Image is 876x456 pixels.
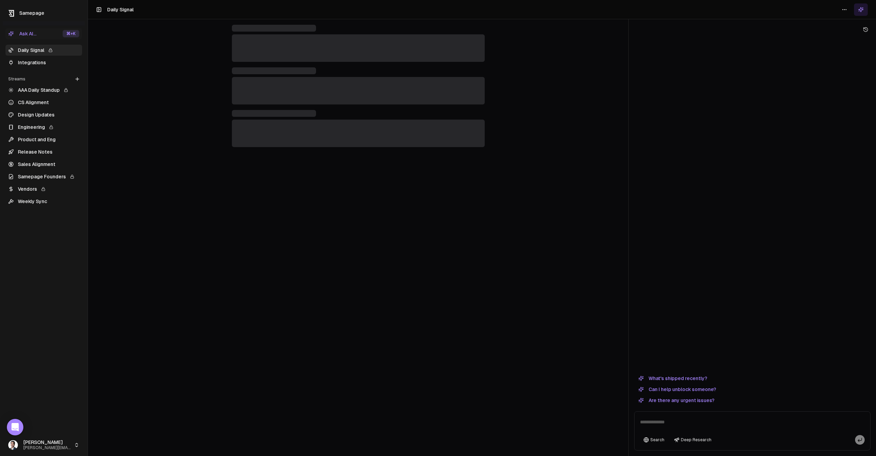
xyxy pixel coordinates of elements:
a: CS Alignment [5,97,82,108]
button: Can I help unblock someone? [634,385,720,393]
div: ⌘ +K [63,30,79,37]
button: Are there any urgent issues? [634,396,719,404]
button: What's shipped recently? [634,374,711,382]
span: [PERSON_NAME][EMAIL_ADDRESS] [23,445,71,451]
span: [PERSON_NAME] [23,440,71,446]
a: Daily Signal [5,45,82,56]
a: Vendors [5,183,82,194]
img: _image [8,440,18,450]
a: Design Updates [5,109,82,120]
a: Product and Eng [5,134,82,145]
a: Integrations [5,57,82,68]
span: Samepage [19,10,44,16]
button: Ask AI...⌘+K [5,28,82,39]
button: [PERSON_NAME][PERSON_NAME][EMAIL_ADDRESS] [5,437,82,453]
a: Weekly Sync [5,196,82,207]
button: Search [640,435,668,445]
div: Ask AI... [8,30,36,37]
button: Deep Research [671,435,715,445]
a: Sales Alignment [5,159,82,170]
h1: Daily Signal [107,6,134,13]
a: Engineering [5,122,82,133]
a: AAA Daily Standup [5,85,82,96]
a: Samepage Founders [5,171,82,182]
div: Streams [5,74,82,85]
div: Open Intercom Messenger [7,419,23,435]
a: Release Notes [5,146,82,157]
